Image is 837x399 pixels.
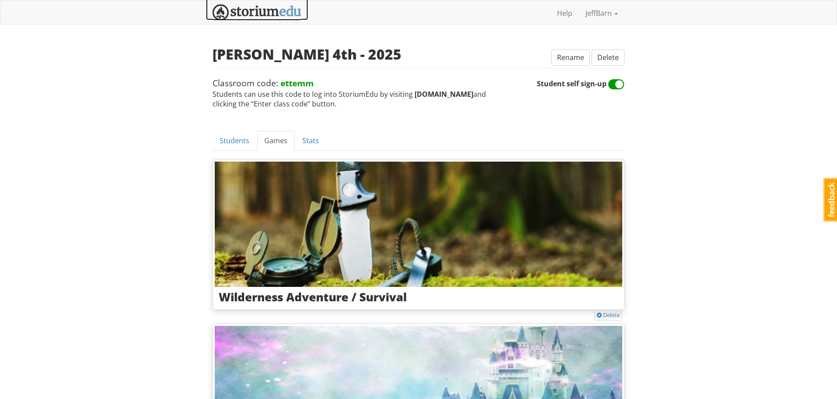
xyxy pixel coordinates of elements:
[280,77,314,89] strong: ettemm
[213,4,301,21] img: StoriumEDU
[257,131,294,151] a: Games
[295,131,326,151] a: Stats
[537,79,624,88] span: Student self sign-up
[213,159,624,310] a: Wilderness Adventure / Survival
[213,131,256,151] a: Students
[550,2,579,24] a: Help
[415,89,473,99] strong: [DOMAIN_NAME]
[592,49,624,66] button: Delete
[219,291,618,304] h3: Wilderness Adventure / Survival
[597,311,620,319] a: Delete
[213,46,401,62] h2: [PERSON_NAME] 4th - 2025
[597,53,619,62] span: Delete
[579,2,624,24] a: JeffBarn
[557,53,584,62] span: Rename
[215,162,622,287] img: jhptzdg5o2kxi3cbdpx8.jpg
[213,77,314,89] span: Classroom code:
[213,77,537,109] span: Students can use this code to log into StoriumEdu by visiting and clicking the “Enter class code”...
[551,49,590,66] button: Rename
